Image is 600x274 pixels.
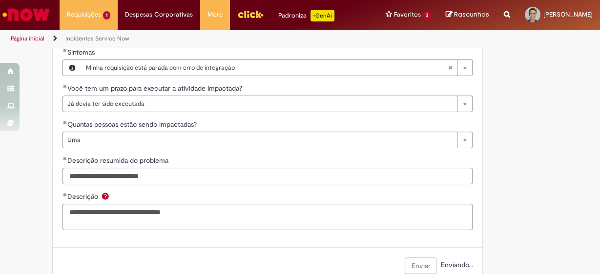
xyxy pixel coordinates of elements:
span: Você tem um prazo para executar a atividade impactada? [67,84,244,93]
span: Descrição [67,192,100,201]
div: Padroniza [278,10,334,21]
span: Despesas Corporativas [125,10,193,20]
a: Página inicial [11,35,44,42]
span: Uma [67,132,453,148]
span: Obrigatório Preenchido [62,48,67,52]
span: Sintomas [67,48,96,57]
span: Obrigatório Preenchido [62,157,67,160]
span: Quantas pessoas estão sendo impactadas? [67,120,198,129]
input: Descrição resumida do problema [62,168,473,184]
span: 3 [423,11,431,20]
span: Requisições [67,10,101,20]
span: Favoritos [394,10,421,20]
span: Obrigatório Preenchido [62,193,67,196]
span: Obrigatório Preenchido [62,84,67,88]
p: +GenAi [310,10,334,21]
span: Ajuda para Descrição [100,192,111,200]
span: Rascunhos [454,10,489,19]
span: [PERSON_NAME] [543,10,593,19]
a: Incidentes Service Now [65,35,129,42]
span: 1 [103,11,110,20]
a: Minha requisição está parada com erro de integraçãoLimpar campo Sintomas [81,60,472,76]
abbr: Limpar campo Sintomas [443,60,457,76]
ul: Trilhas de página [7,30,393,48]
span: Obrigatório Preenchido [62,120,67,124]
span: Já devia ter sido executada [67,96,453,112]
span: Enviando... [438,260,473,269]
img: click_logo_yellow_360x200.png [237,7,264,21]
a: Rascunhos [446,10,489,20]
textarea: Descrição [62,204,473,230]
span: Descrição resumida do problema [67,156,170,165]
button: Sintomas, Visualizar este registro Minha requisição está parada com erro de integração [63,60,81,76]
span: More [207,10,223,20]
span: Minha requisição está parada com erro de integração [85,60,448,76]
img: ServiceNow [1,5,51,24]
